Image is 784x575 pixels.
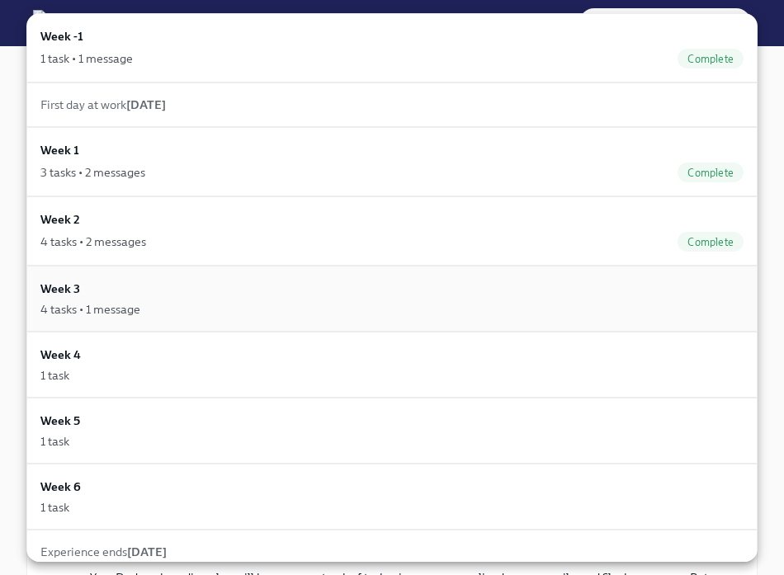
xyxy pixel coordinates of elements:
h6: Week 1 [40,141,79,159]
a: Week 51 task [26,398,758,464]
h6: Week 5 [40,412,80,430]
div: 1 task [40,367,69,384]
a: Week 41 task [26,332,758,398]
a: Week 61 task [26,464,758,530]
span: Experience ends [40,544,167,559]
h6: Week 2 [40,210,80,229]
span: First day at work [40,97,166,112]
span: Complete [678,236,744,248]
a: Week 24 tasks • 2 messagesComplete [26,196,758,266]
strong: [DATE] [126,97,166,112]
div: 1 task • 1 message [40,50,133,67]
div: 1 task [40,499,69,516]
a: Week 13 tasks • 2 messagesComplete [26,127,758,196]
div: 3 tasks • 2 messages [40,164,145,181]
a: Week 34 tasks • 1 message [26,266,758,332]
div: 4 tasks • 1 message [40,301,140,318]
span: Complete [678,167,744,179]
h6: Week 6 [40,478,81,496]
a: Week -11 task • 1 messageComplete [26,13,758,82]
h6: Week 3 [40,280,80,298]
h6: Week 4 [40,346,81,364]
h6: Week -1 [40,27,83,45]
div: 4 tasks • 2 messages [40,233,146,250]
div: 1 task [40,433,69,450]
strong: [DATE] [127,544,167,559]
span: Complete [678,53,744,65]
